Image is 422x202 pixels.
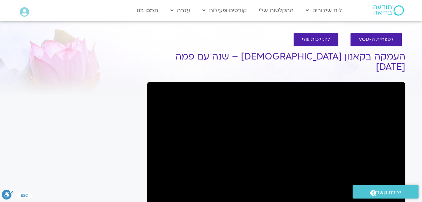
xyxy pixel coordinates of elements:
h1: העמקה בקאנון [DEMOGRAPHIC_DATA] – שנה עם פמה [DATE] [147,52,405,72]
a: לוח שידורים [302,4,345,17]
a: קורסים ופעילות [199,4,250,17]
a: יצירת קשר [353,185,419,199]
a: לספריית ה-VOD [351,33,402,46]
a: ההקלטות שלי [255,4,297,17]
a: עזרה [167,4,194,17]
a: להקלטות שלי [294,33,338,46]
span: לספריית ה-VOD [359,37,394,42]
span: להקלטות שלי [302,37,330,42]
img: תודעה בריאה [373,5,404,16]
span: יצירת קשר [376,188,401,197]
a: תמכו בנו [133,4,162,17]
